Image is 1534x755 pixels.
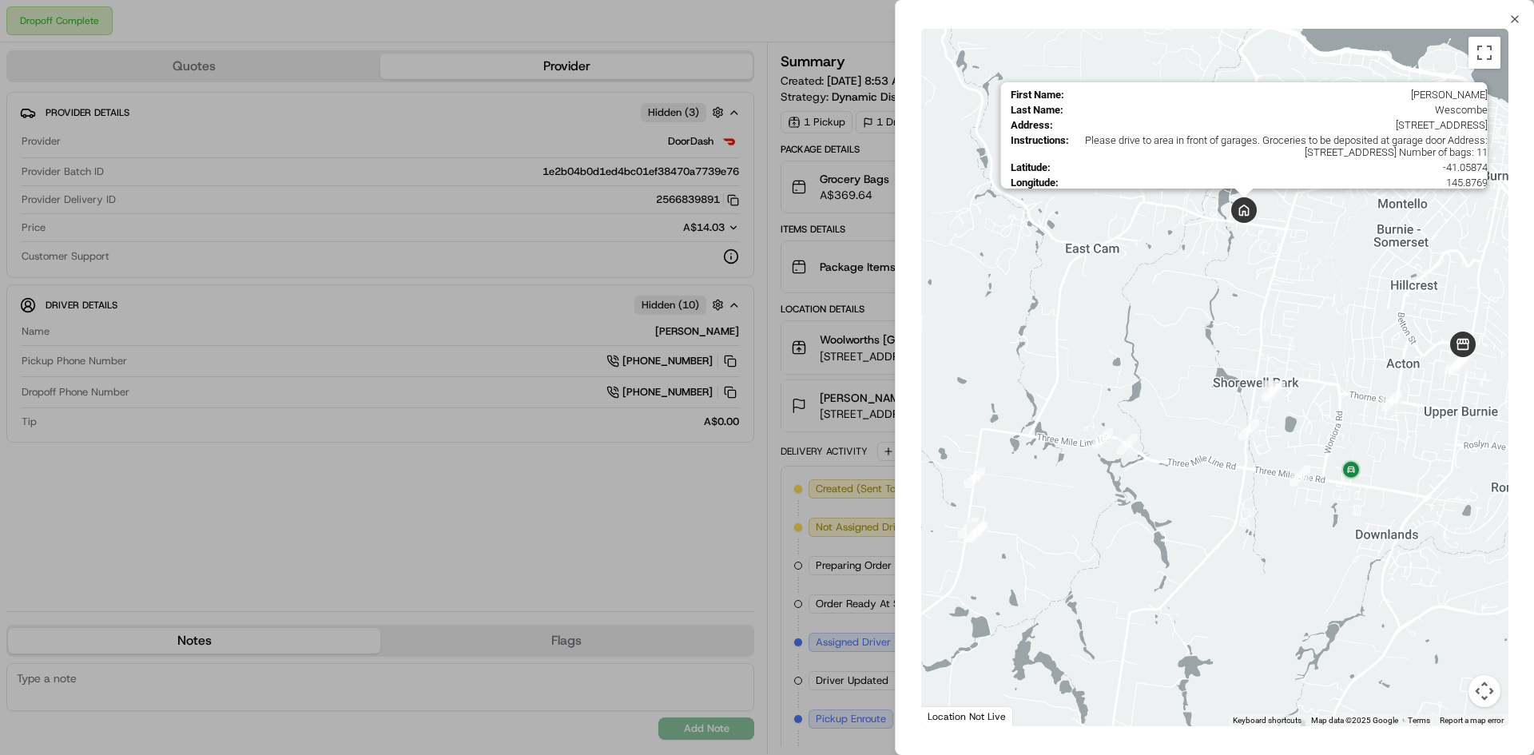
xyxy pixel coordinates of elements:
[1381,391,1402,411] div: 6
[964,467,985,488] div: 14
[1075,134,1487,158] span: Please drive to area in front of garages. Groceries to be deposited at garage door Address: [STRE...
[1262,380,1282,401] div: 8
[1092,428,1113,449] div: 10
[1010,119,1052,131] span: Address :
[42,103,288,120] input: Got a question? Start typing here...
[54,169,202,181] div: We're available if you need us!
[1059,119,1487,131] span: [STREET_ADDRESS]
[32,232,122,248] span: Knowledge Base
[1117,434,1138,455] div: 15
[1070,89,1487,101] span: [PERSON_NAME]
[1265,381,1286,402] div: 7
[1010,134,1068,158] span: Instructions :
[1468,37,1500,69] button: Toggle fullscreen view
[1010,104,1063,116] span: Last Name :
[958,518,979,538] div: 11
[1290,466,1310,487] div: 16
[1233,715,1302,726] button: Keyboard shortcuts
[129,225,263,254] a: 💻API Documentation
[1069,104,1487,116] span: Wescombe
[921,706,1013,726] div: Location Not Live
[1010,161,1050,173] span: Latitude :
[135,233,148,246] div: 💻
[967,522,988,542] div: 12
[113,270,193,283] a: Powered byPylon
[1010,177,1058,189] span: Longitude :
[1468,675,1500,707] button: Map camera controls
[1440,716,1504,725] a: Report a map error
[1445,353,1465,374] div: 1
[1010,89,1063,101] span: First Name :
[925,705,978,726] a: Open this area in Google Maps (opens a new window)
[272,157,291,177] button: Start new chat
[966,522,987,542] div: 13
[54,153,262,169] div: Start new chat
[16,64,291,89] p: Welcome 👋
[16,233,29,246] div: 📗
[151,232,256,248] span: API Documentation
[16,16,48,48] img: Nash
[1311,716,1398,725] span: Map data ©2025 Google
[10,225,129,254] a: 📗Knowledge Base
[1064,177,1487,189] span: 145.8769
[1453,348,1473,368] div: 4
[1238,419,1259,440] div: 9
[159,271,193,283] span: Pylon
[925,705,978,726] img: Google
[1056,161,1487,173] span: -41.05874
[1408,716,1430,725] a: Terms (opens in new tab)
[1449,353,1469,374] div: 5
[16,153,45,181] img: 1736555255976-a54dd68f-1ca7-489b-9aae-adbdc363a1c4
